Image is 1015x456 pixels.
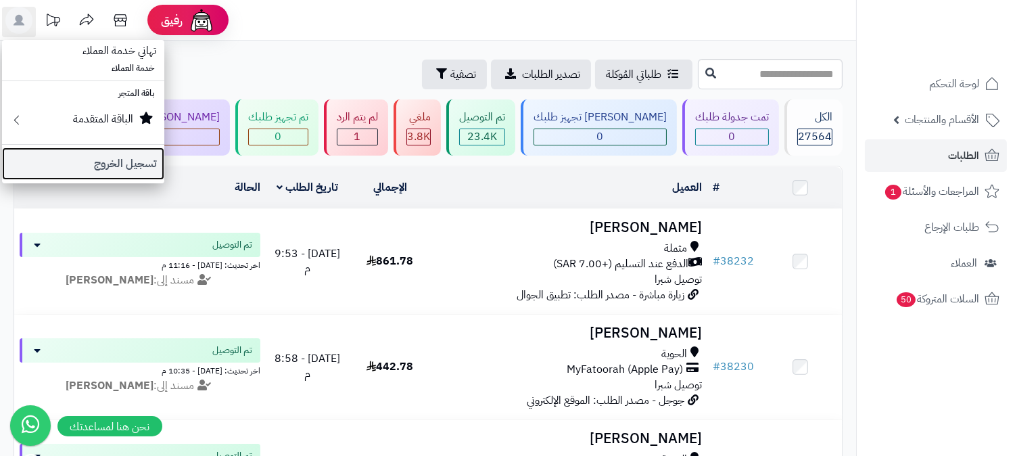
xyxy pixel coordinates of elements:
div: مسند إلى: [9,378,270,394]
span: MyFatoorah (Apple Pay) [567,362,683,378]
span: 1 [885,185,901,200]
span: تصدير الطلبات [522,66,580,83]
li: باقة المتجر [2,84,164,104]
div: ملغي [406,110,431,125]
div: 0 [696,129,768,145]
div: الكل [797,110,832,125]
li: خدمة العملاء [2,59,164,78]
span: المراجعات والأسئلة [884,182,979,201]
div: 23364 [460,129,504,145]
div: 0 [534,129,666,145]
a: السلات المتروكة50 [865,283,1007,315]
a: تحديثات المنصة [36,7,70,37]
span: # [713,359,720,375]
a: الباقة المتقدمة [2,104,164,141]
span: طلبات الإرجاع [924,218,979,237]
a: تاريخ الطلب [277,179,338,196]
span: [DATE] - 9:53 م [275,246,340,277]
small: الباقة المتقدمة [73,111,133,127]
a: طلباتي المُوكلة [595,60,692,89]
span: تم التوصيل [212,344,252,357]
span: جوجل - مصدر الطلب: الموقع الإلكتروني [527,392,684,409]
a: المراجعات والأسئلة1 [865,175,1007,208]
a: تمت جدولة طلبك 0 [680,99,782,156]
span: 442.78 [367,359,413,375]
span: تم التوصيل [212,238,252,252]
span: زيارة مباشرة - مصدر الطلب: تطبيق الجوال [517,287,684,303]
div: 0 [249,129,308,145]
span: توصيل شبرا [655,271,702,288]
a: الإجمالي [373,179,407,196]
div: 1 [337,129,377,145]
a: تصدير الطلبات [491,60,591,89]
div: 3828 [407,129,430,145]
span: 23.4K [467,129,497,145]
span: طلباتي المُوكلة [606,66,661,83]
div: اخر تحديث: [DATE] - 11:16 م [20,257,260,271]
a: # [713,179,719,196]
span: لوحة التحكم [929,74,979,93]
div: مسند إلى: [9,273,270,288]
a: ملغي 3.8K [391,99,444,156]
h3: [PERSON_NAME] [437,220,702,235]
a: تم التوصيل 23.4K [444,99,518,156]
span: الحوية [661,346,687,362]
a: الطلبات [865,139,1007,172]
span: 0 [729,129,736,145]
a: [PERSON_NAME] تجهيز طلبك 0 [518,99,680,156]
span: مثملة [664,241,687,256]
h3: [PERSON_NAME] [437,325,702,341]
span: العملاء [951,254,977,273]
strong: [PERSON_NAME] [66,378,154,394]
span: 3.8K [407,129,430,145]
div: [PERSON_NAME] تجهيز طلبك [534,110,667,125]
a: #38232 [713,253,754,269]
div: تمت جدولة طلبك [695,110,769,125]
a: العميل [672,179,702,196]
span: توصيل شبرا [655,377,702,393]
span: تصفية [450,66,476,83]
span: الدفع عند التسليم (+7.00 SAR) [553,256,688,272]
a: تم تجهيز طلبك 0 [233,99,321,156]
div: اخر تحديث: [DATE] - 10:35 م [20,363,260,377]
span: # [713,253,720,269]
span: السلات المتروكة [895,290,979,309]
strong: [PERSON_NAME] [66,272,154,288]
span: 1 [354,129,361,145]
div: تم التوصيل [459,110,505,125]
a: الكل27564 [782,99,845,156]
span: 0 [597,129,604,145]
button: تصفية [422,60,487,89]
a: العملاء [865,247,1007,279]
img: ai-face.png [188,7,215,34]
h3: [PERSON_NAME] [437,431,702,447]
span: 0 [275,129,282,145]
a: #38230 [713,359,754,375]
span: 27564 [798,129,832,145]
a: الحالة [235,179,260,196]
div: تم تجهيز طلبك [248,110,308,125]
span: 861.78 [367,253,413,269]
span: 50 [897,292,916,307]
span: تهاني خدمة العملاء [74,35,164,67]
div: لم يتم الرد [337,110,378,125]
a: تسجيل الخروج [2,147,164,180]
span: رفيق [161,12,183,28]
span: الطلبات [948,146,979,165]
a: لوحة التحكم [865,68,1007,100]
span: [DATE] - 8:58 م [275,350,340,382]
a: طلبات الإرجاع [865,211,1007,244]
span: الأقسام والمنتجات [905,110,979,129]
a: لم يتم الرد 1 [321,99,391,156]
